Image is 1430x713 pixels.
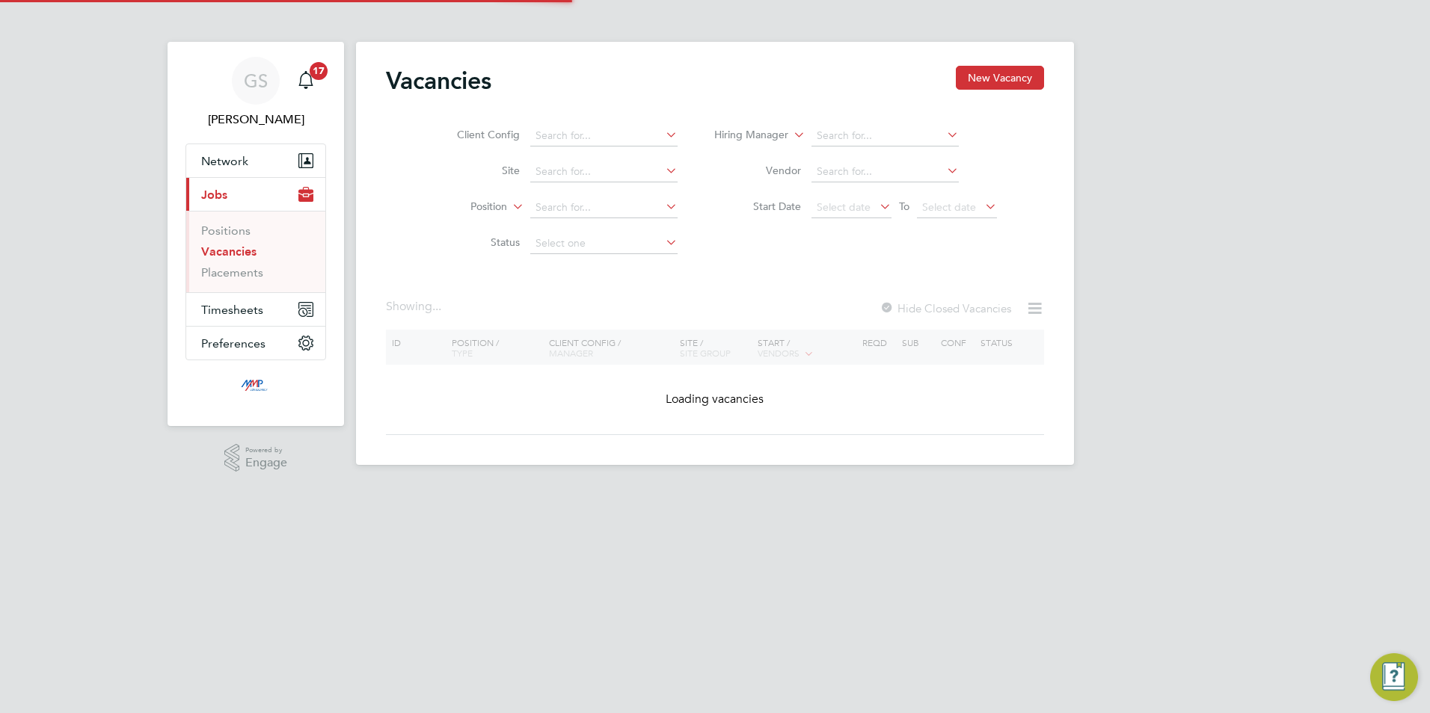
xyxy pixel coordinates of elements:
[186,327,325,359] button: Preferences
[894,197,914,216] span: To
[185,57,326,129] a: GS[PERSON_NAME]
[185,111,326,129] span: George Stacey
[817,200,871,214] span: Select date
[291,57,321,105] a: 17
[530,161,678,182] input: Search for...
[186,293,325,326] button: Timesheets
[811,161,959,182] input: Search for...
[702,128,788,143] label: Hiring Manager
[186,211,325,292] div: Jobs
[186,178,325,211] button: Jobs
[432,299,441,314] span: ...
[186,144,325,177] button: Network
[530,233,678,254] input: Select one
[434,235,520,249] label: Status
[530,197,678,218] input: Search for...
[715,164,801,177] label: Vendor
[811,126,959,146] input: Search for...
[434,164,520,177] label: Site
[1370,653,1418,701] button: Engage Resource Center
[434,128,520,141] label: Client Config
[201,265,263,280] a: Placements
[168,42,344,426] nav: Main navigation
[245,444,287,457] span: Powered by
[235,375,277,399] img: mmpconsultancy-logo-retina.png
[201,223,251,238] a: Positions
[386,299,444,315] div: Showing
[201,336,266,351] span: Preferences
[245,457,287,469] span: Engage
[201,303,263,317] span: Timesheets
[201,154,248,168] span: Network
[224,444,288,472] a: Powered byEngage
[530,126,678,146] input: Search for...
[922,200,976,214] span: Select date
[956,66,1044,90] button: New Vacancy
[386,66,491,96] h2: Vacancies
[244,71,268,90] span: GS
[201,244,257,259] a: Vacancies
[715,200,801,213] label: Start Date
[185,375,326,399] a: Go to home page
[880,301,1011,315] label: Hide Closed Vacancies
[201,188,227,202] span: Jobs
[310,62,328,80] span: 17
[421,200,507,214] label: Position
